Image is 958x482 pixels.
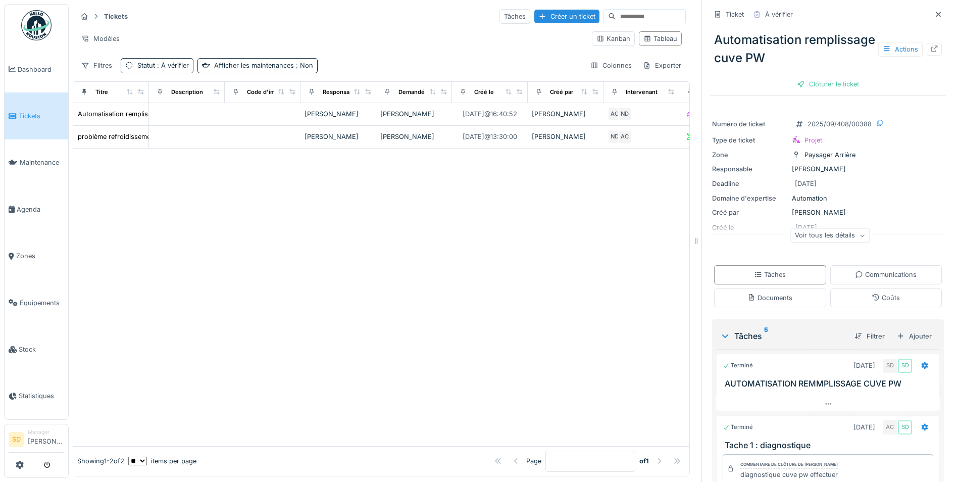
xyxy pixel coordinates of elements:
[17,205,64,214] span: Agenda
[21,10,52,40] img: Badge_color-CXgf-gQk.svg
[586,58,636,73] div: Colonnes
[795,179,817,188] div: [DATE]
[171,88,203,97] div: Description
[77,58,117,73] div: Filtres
[137,61,189,70] div: Statut
[608,107,622,121] div: AC
[883,359,897,373] div: SD
[878,42,923,57] div: Actions
[596,34,630,43] div: Kanban
[9,428,64,453] a: SD Manager[PERSON_NAME]
[725,379,935,389] h3: AUTOMATISATION REMMPLISSAGE CUVE PW
[618,130,632,144] div: AC
[855,270,917,279] div: Communications
[804,135,822,145] div: Projet
[883,420,897,435] div: AC
[380,109,448,119] div: [PERSON_NAME]
[5,233,68,279] a: Zones
[16,251,64,261] span: Zones
[723,361,753,370] div: Terminé
[723,423,753,431] div: Terminé
[19,391,64,401] span: Statistiques
[754,270,786,279] div: Tâches
[18,65,64,74] span: Dashboard
[95,88,108,97] div: Titre
[764,330,768,342] sup: 5
[19,345,64,354] span: Stock
[804,150,855,160] div: Paysager Arrière
[639,456,649,466] strong: of 1
[5,92,68,139] a: Tickets
[898,359,912,373] div: SD
[808,119,872,129] div: 2025/09/408/00388
[305,109,372,119] div: [PERSON_NAME]
[532,109,599,119] div: [PERSON_NAME]
[5,139,68,186] a: Maintenance
[712,150,788,160] div: Zone
[463,109,517,119] div: [DATE] @ 16:40:52
[638,58,686,73] div: Exporter
[155,62,189,69] span: : À vérifier
[720,330,846,342] div: Tâches
[608,130,622,144] div: ND
[853,361,875,370] div: [DATE]
[77,31,124,46] div: Modèles
[740,470,838,479] div: diagnostique cuve pw effectuer
[398,88,435,97] div: Demandé par
[853,422,875,432] div: [DATE]
[5,46,68,92] a: Dashboard
[294,62,313,69] span: : Non
[893,329,936,343] div: Ajouter
[78,109,192,119] div: Automatisation remplissage cuve PW
[323,88,358,97] div: Responsable
[78,132,203,141] div: problème refroidissement échangeur pw
[712,164,944,174] div: [PERSON_NAME]
[28,428,64,450] li: [PERSON_NAME]
[28,428,64,436] div: Manager
[247,88,298,97] div: Code d'imputation
[380,132,448,141] div: [PERSON_NAME]
[765,10,793,19] div: À vérifier
[532,132,599,141] div: [PERSON_NAME]
[128,456,196,466] div: items per page
[100,12,132,21] strong: Tickets
[790,228,870,243] div: Voir tous les détails
[214,61,313,70] div: Afficher les maintenances
[747,293,792,303] div: Documents
[712,179,788,188] div: Deadline
[712,194,788,203] div: Domaine d'expertise
[898,420,912,435] div: SD
[712,135,788,145] div: Type de ticket
[19,111,64,121] span: Tickets
[712,194,944,203] div: Automation
[5,373,68,419] a: Statistiques
[463,132,517,141] div: [DATE] @ 13:30:00
[9,432,24,447] li: SD
[474,88,494,97] div: Créé le
[20,158,64,167] span: Maintenance
[618,107,632,121] div: ND
[643,34,677,43] div: Tableau
[5,186,68,232] a: Agenda
[725,441,935,450] h3: Tache 1 : diagnostique
[626,88,658,97] div: Intervenant
[5,326,68,372] a: Stock
[872,293,900,303] div: Coûts
[5,279,68,326] a: Équipements
[526,456,541,466] div: Page
[740,461,838,468] div: Commentaire de clôture de [PERSON_NAME]
[499,9,530,24] div: Tâches
[712,208,944,217] div: [PERSON_NAME]
[305,132,372,141] div: [PERSON_NAME]
[850,329,889,343] div: Filtrer
[77,456,124,466] div: Showing 1 - 2 of 2
[712,119,788,129] div: Numéro de ticket
[726,10,744,19] div: Ticket
[550,88,573,97] div: Créé par
[20,298,64,308] span: Équipements
[710,27,946,71] div: Automatisation remplissage cuve PW
[534,10,599,23] div: Créer un ticket
[712,164,788,174] div: Responsable
[712,208,788,217] div: Créé par
[793,77,863,91] div: Clôturer le ticket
